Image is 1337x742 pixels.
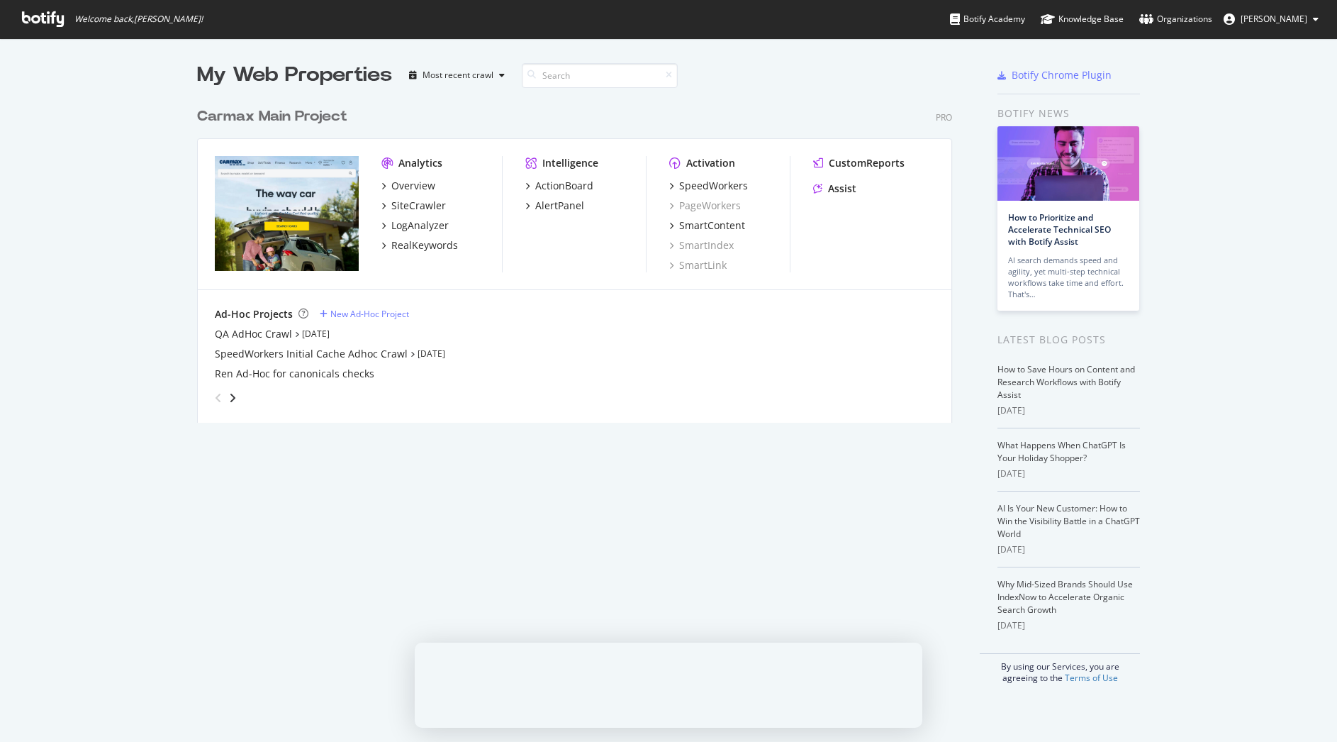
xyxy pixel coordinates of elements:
div: SiteCrawler [391,199,446,213]
div: ActionBoard [535,179,593,193]
div: Assist [828,182,856,196]
a: SmartContent [669,218,745,233]
div: Botify Chrome Plugin [1012,68,1112,82]
div: Intelligence [542,156,598,170]
a: QA AdHoc Crawl [215,327,292,341]
div: RealKeywords [391,238,458,253]
div: LogAnalyzer [391,218,449,233]
div: Knowledge Base [1041,12,1124,26]
a: SpeedWorkers [669,179,748,193]
a: AlertPanel [525,199,584,213]
div: Pro [936,111,952,123]
div: Carmax Main Project [197,106,347,127]
iframe: Intercom live chat [1289,694,1323,728]
a: How to Prioritize and Accelerate Technical SEO with Botify Assist [1008,211,1111,248]
a: New Ad-Hoc Project [320,308,409,320]
div: Botify news [997,106,1140,121]
div: CustomReports [829,156,905,170]
a: Assist [813,182,856,196]
a: Ren Ad-Hoc for canonicals checks [215,367,374,381]
div: Analytics [398,156,442,170]
div: [DATE] [997,619,1140,632]
div: Activation [686,156,735,170]
a: LogAnalyzer [381,218,449,233]
img: carmax.com [215,156,359,271]
div: Latest Blog Posts [997,332,1140,348]
div: Most recent crawl [423,71,493,79]
span: Welcome back, [PERSON_NAME] ! [74,13,203,25]
a: SpeedWorkers Initial Cache Adhoc Crawl [215,347,408,361]
div: SmartContent [679,218,745,233]
a: Botify Chrome Plugin [997,68,1112,82]
a: [DATE] [302,328,330,340]
div: New Ad-Hoc Project [330,308,409,320]
a: Overview [381,179,435,193]
button: Most recent crawl [403,64,510,87]
div: angle-right [228,391,237,405]
span: Allison Oxenreiter [1241,13,1307,25]
div: angle-left [209,387,228,409]
img: How to Prioritize and Accelerate Technical SEO with Botify Assist [997,126,1139,201]
div: Organizations [1139,12,1212,26]
a: ActionBoard [525,179,593,193]
a: Why Mid-Sized Brands Should Use IndexNow to Accelerate Organic Search Growth [997,578,1133,616]
a: SmartLink [669,258,727,272]
div: My Web Properties [197,61,392,89]
a: What Happens When ChatGPT Is Your Holiday Shopper? [997,439,1126,464]
div: By using our Services, you are agreeing to the [980,653,1140,684]
a: How to Save Hours on Content and Research Workflows with Botify Assist [997,363,1135,401]
div: [DATE] [997,543,1140,556]
a: SiteCrawler [381,199,446,213]
div: Botify Academy [950,12,1025,26]
a: RealKeywords [381,238,458,253]
div: AlertPanel [535,199,584,213]
div: SpeedWorkers [679,179,748,193]
div: [DATE] [997,467,1140,480]
a: [DATE] [418,348,445,360]
iframe: Survey by Laura from Botify [415,643,922,728]
div: grid [197,89,963,423]
button: [PERSON_NAME] [1212,8,1330,31]
a: PageWorkers [669,199,741,213]
div: AI search demands speed and agility, yet multi-step technical workflows take time and effort. Tha... [1008,255,1129,300]
div: Overview [391,179,435,193]
div: Ad-Hoc Projects [215,307,293,321]
a: Terms of Use [1065,672,1118,684]
a: Carmax Main Project [197,106,353,127]
a: AI Is Your New Customer: How to Win the Visibility Battle in a ChatGPT World [997,502,1140,540]
input: Search [522,63,678,88]
a: SmartIndex [669,238,734,253]
div: [DATE] [997,404,1140,417]
a: CustomReports [813,156,905,170]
